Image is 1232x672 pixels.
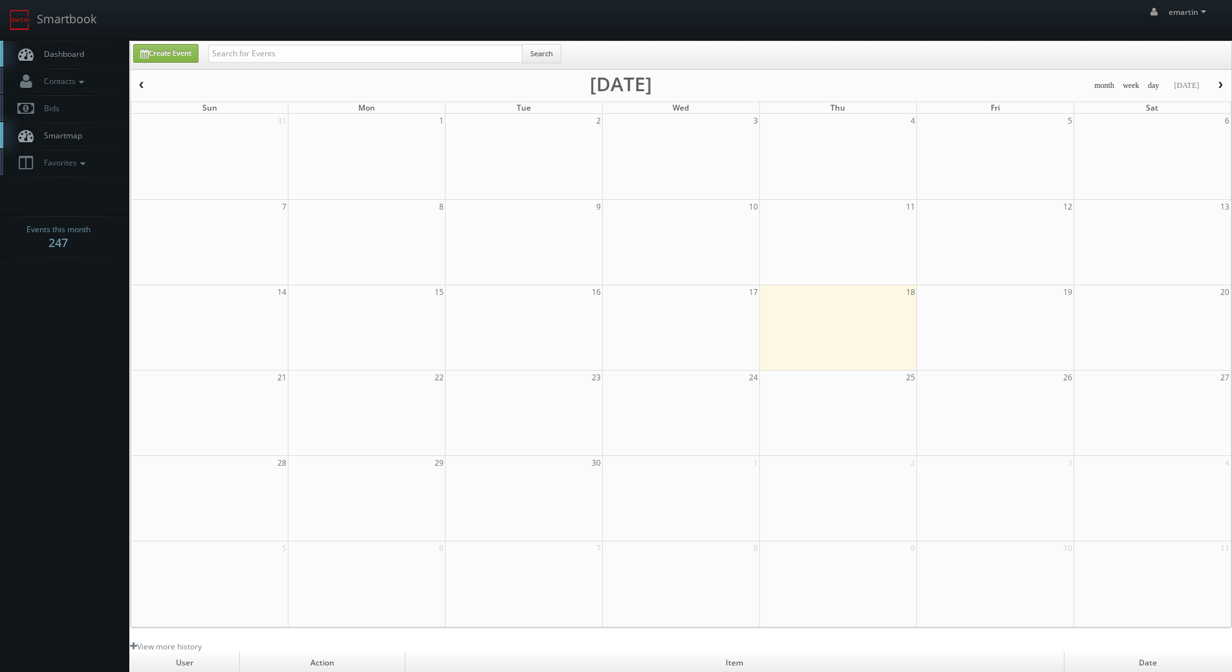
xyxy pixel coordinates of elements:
span: 2 [909,456,916,470]
span: 10 [1062,541,1074,555]
span: 3 [752,114,759,127]
span: 7 [595,541,602,555]
span: emartin [1169,6,1210,17]
span: 1 [752,456,759,470]
span: 30 [590,456,602,470]
span: 7 [281,200,288,213]
h2: [DATE] [590,78,652,91]
span: Dashboard [38,49,84,60]
span: 4 [1224,456,1231,470]
a: View more history [130,641,202,652]
span: 13 [1219,200,1231,213]
span: 1 [438,114,445,127]
span: Wed [673,102,689,113]
span: Smartmap [38,130,82,141]
span: 23 [590,371,602,384]
button: month [1090,78,1119,94]
span: 6 [438,541,445,555]
input: Search for Events [208,45,523,63]
button: Search [522,44,561,63]
span: 21 [276,371,288,384]
span: 16 [590,285,602,299]
button: day [1143,78,1164,94]
span: 2 [595,114,602,127]
span: 5 [281,541,288,555]
span: 15 [433,285,445,299]
span: 8 [438,200,445,213]
span: 24 [748,371,759,384]
span: 29 [433,456,445,470]
span: Tue [517,102,531,113]
span: 14 [276,285,288,299]
span: Favorites [38,157,89,168]
span: 9 [909,541,916,555]
span: Thu [830,102,845,113]
span: 18 [905,285,916,299]
span: 11 [905,200,916,213]
button: [DATE] [1169,78,1204,94]
button: week [1118,78,1144,94]
span: Fri [991,102,1000,113]
span: 31 [276,114,288,127]
span: 19 [1062,285,1074,299]
span: Mon [358,102,375,113]
span: 26 [1062,371,1074,384]
span: 5 [1066,114,1074,127]
span: 11 [1219,541,1231,555]
span: 4 [909,114,916,127]
span: 20 [1219,285,1231,299]
span: 27 [1219,371,1231,384]
span: 25 [905,371,916,384]
strong: 247 [49,235,68,250]
span: 9 [595,200,602,213]
span: 28 [276,456,288,470]
span: Bids [38,103,59,114]
span: 6 [1224,114,1231,127]
span: 22 [433,371,445,384]
span: Sat [1146,102,1158,113]
span: 17 [748,285,759,299]
span: 12 [1062,200,1074,213]
span: 3 [1066,456,1074,470]
span: 10 [748,200,759,213]
span: 8 [752,541,759,555]
span: Contacts [38,76,87,87]
span: Sun [202,102,217,113]
span: Events this month [27,223,91,236]
a: Create Event [133,44,199,63]
img: smartbook-logo.png [10,10,30,30]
